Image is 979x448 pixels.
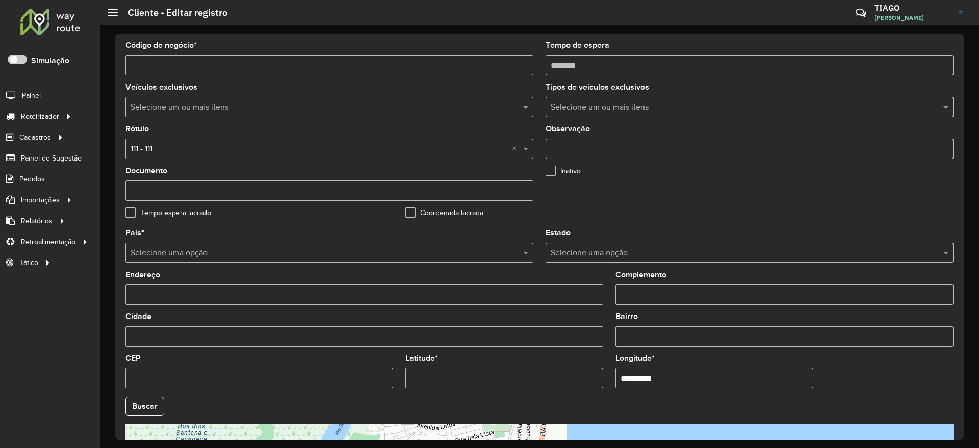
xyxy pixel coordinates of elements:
[546,81,649,93] label: Tipos de veículos exclusivos
[125,207,211,218] label: Tempo espera lacrado
[546,39,609,51] label: Tempo de espera
[512,143,521,155] span: Clear all
[125,81,197,93] label: Veículos exclusivos
[125,123,149,135] label: Rótulo
[125,397,164,416] button: Buscar
[19,132,51,143] span: Cadastros
[405,352,438,364] label: Latitude
[21,195,60,205] span: Importações
[31,55,69,67] label: Simulação
[405,207,483,218] label: Coordenada lacrada
[546,166,581,176] label: Inativo
[546,227,571,239] label: Estado
[21,111,59,122] span: Roteirizador
[615,352,655,364] label: Longitude
[125,352,141,364] label: CEP
[874,13,951,22] span: [PERSON_NAME]
[615,310,638,323] label: Bairro
[22,90,41,101] span: Painel
[125,165,167,177] label: Documento
[874,3,951,13] h3: TIAGO
[125,269,160,281] label: Endereço
[125,227,144,239] label: País
[546,123,590,135] label: Observação
[21,236,75,247] span: Retroalimentação
[19,257,38,268] span: Tático
[125,39,197,51] label: Código de negócio
[125,310,151,323] label: Cidade
[850,2,872,24] a: Contato Rápido
[118,7,227,18] h2: Cliente - Editar registro
[19,174,45,185] span: Pedidos
[21,216,53,226] span: Relatórios
[615,269,666,281] label: Complemento
[21,153,82,164] span: Painel de Sugestão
